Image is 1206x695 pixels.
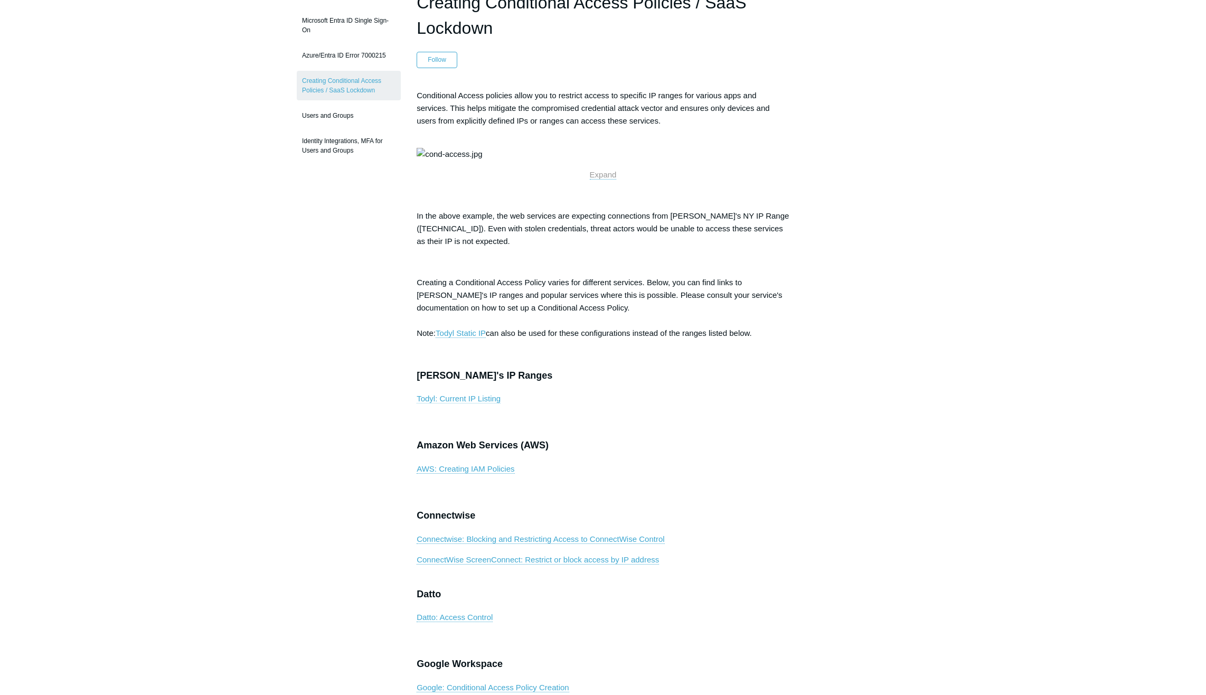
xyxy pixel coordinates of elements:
a: Expand [590,170,617,180]
a: ConnectWise ScreenConnect: Restrict or block access by IP address [417,555,659,565]
a: Users and Groups [297,106,401,126]
a: Connectwise: Blocking and Restricting Access to ConnectWise Control [417,534,664,544]
p: Creating a Conditional Access Policy varies for different services. Below, you can find links to ... [417,276,789,340]
a: Datto: Access Control [417,613,493,622]
img: cond-access.jpg [417,148,482,161]
h3: Amazon Web Services (AWS) [417,438,789,453]
h3: Connectwise [417,508,789,523]
p: In the above example, the web services are expecting connections from [PERSON_NAME]'s NY IP Range... [417,210,789,248]
a: Azure/Entra ID Error 7000215 [297,45,401,65]
p: Conditional Access policies allow you to restrict access to specific IP ranges for various apps a... [417,89,789,140]
a: Google: Conditional Access Policy Creation [417,683,569,692]
a: Todyl: Current IP Listing [417,394,501,403]
button: Follow Article [417,52,457,68]
h3: [PERSON_NAME]'s IP Ranges [417,368,789,383]
a: Microsoft Entra ID Single Sign-On [297,11,401,40]
h3: Datto [417,587,789,602]
a: Creating Conditional Access Policies / SaaS Lockdown [297,71,401,100]
a: Identity Integrations, MFA for Users and Groups [297,131,401,161]
a: Todyl Static IP [436,328,486,338]
h3: Google Workspace [417,656,789,672]
a: AWS: Creating IAM Policies [417,464,514,474]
